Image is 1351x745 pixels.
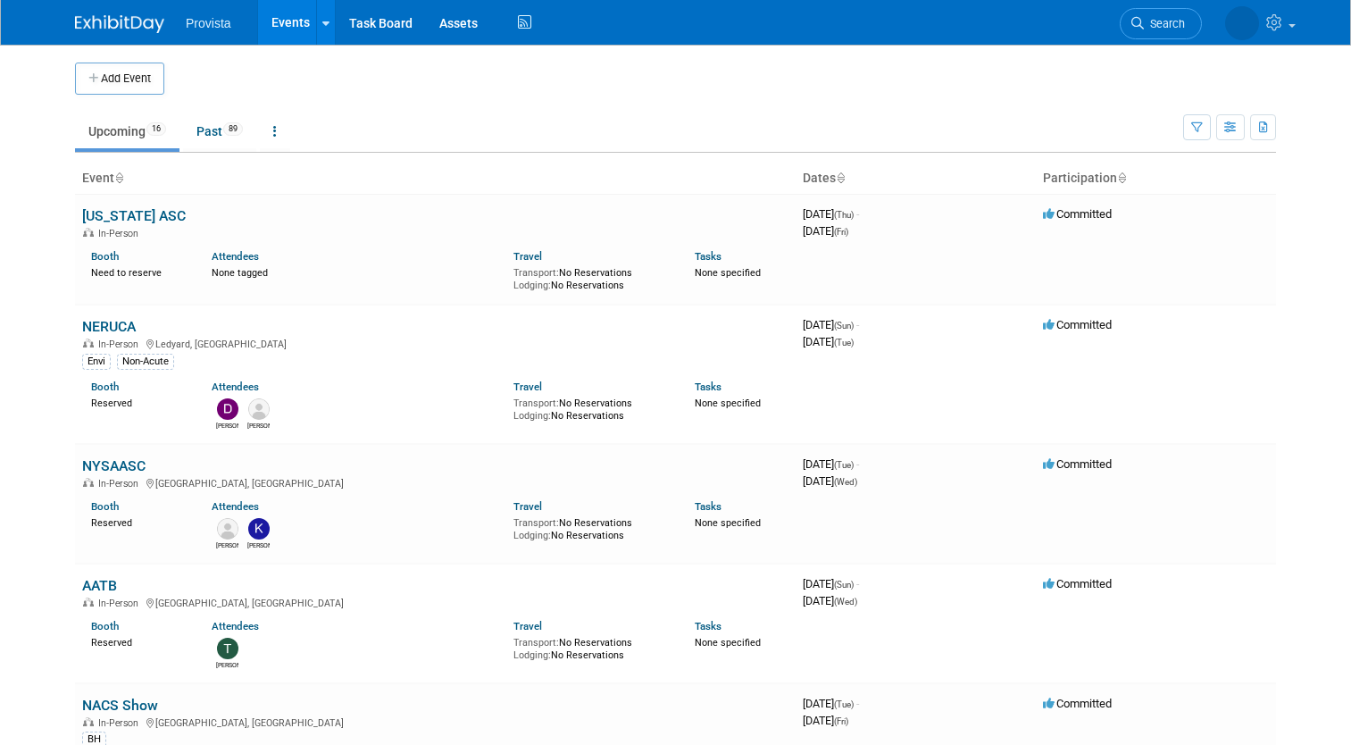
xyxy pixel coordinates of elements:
span: Committed [1043,207,1112,221]
a: Travel [513,620,542,632]
span: Transport: [513,267,559,279]
span: (Sun) [834,580,854,590]
span: Committed [1043,577,1112,590]
div: No Reservations No Reservations [513,633,668,661]
a: NERUCA [82,318,136,335]
span: Lodging: [513,649,551,661]
img: ExhibitDay [75,15,164,33]
a: AATB [82,577,117,594]
img: Vince Gay [217,518,238,540]
a: Tasks [695,250,721,263]
span: Lodging: [513,530,551,541]
a: Travel [513,500,542,513]
span: (Thu) [834,210,854,220]
a: Past89 [183,114,256,148]
span: In-Person [98,478,144,490]
a: Booth [91,620,119,632]
span: None specified [695,517,761,529]
a: Attendees [212,250,259,263]
a: Attendees [212,381,259,393]
span: [DATE] [803,207,859,221]
div: [GEOGRAPHIC_DATA], [GEOGRAPHIC_DATA] [82,475,788,490]
span: - [856,577,859,590]
img: In-Person Event [83,228,94,237]
div: No Reservations No Reservations [513,264,668,291]
span: [DATE] [803,577,859,590]
a: Travel [513,250,542,263]
span: Lodging: [513,410,551,422]
div: Need to reserve [91,264,185,280]
img: Ted Vanzante [217,638,238,659]
span: - [856,697,859,710]
a: Sort by Participation Type [1117,171,1126,185]
span: Committed [1043,318,1112,331]
span: - [856,457,859,471]
th: Participation [1036,163,1276,194]
div: Non-Acute [117,354,174,370]
a: Tasks [695,381,721,393]
button: Add Event [75,63,164,95]
img: In-Person Event [83,478,94,487]
span: 89 [223,122,243,136]
span: [DATE] [803,457,859,471]
a: [US_STATE] ASC [82,207,186,224]
a: Search [1120,8,1202,39]
span: Committed [1043,457,1112,471]
span: 16 [146,122,166,136]
img: In-Person Event [83,598,94,607]
img: Debbie Treat [217,398,238,420]
img: In-Person Event [83,717,94,726]
span: In-Person [98,598,144,609]
div: [GEOGRAPHIC_DATA], [GEOGRAPHIC_DATA] [82,715,788,729]
span: (Wed) [834,597,857,607]
span: Transport: [513,398,559,409]
a: NACS Show [82,697,158,714]
div: Envi [82,354,111,370]
span: (Sun) [834,321,854,331]
img: Allyson Freeman [248,398,270,420]
span: [DATE] [803,697,859,710]
span: Lodging: [513,280,551,291]
th: Dates [796,163,1036,194]
span: In-Person [98,228,144,239]
a: Travel [513,381,542,393]
span: (Fri) [834,227,848,237]
span: [DATE] [803,318,859,331]
div: Reserved [91,633,185,649]
a: NYSAASC [82,457,146,474]
img: Kyle Walter [248,518,270,540]
span: (Fri) [834,716,848,726]
span: [DATE] [803,224,848,238]
a: Attendees [212,620,259,632]
span: (Tue) [834,460,854,470]
span: Provista [186,16,231,30]
div: Allyson Freeman [247,420,270,431]
span: (Wed) [834,477,857,487]
span: [DATE] [803,335,854,348]
span: (Tue) [834,699,854,709]
a: Attendees [212,500,259,513]
div: No Reservations No Reservations [513,394,668,422]
a: Booth [91,250,119,263]
span: None specified [695,398,761,409]
div: [GEOGRAPHIC_DATA], [GEOGRAPHIC_DATA] [82,595,788,609]
span: Transport: [513,517,559,529]
div: No Reservations No Reservations [513,514,668,541]
div: Reserved [91,514,185,530]
span: In-Person [98,339,144,350]
span: [DATE] [803,474,857,488]
div: Kyle Walter [247,540,270,550]
span: In-Person [98,717,144,729]
span: - [856,318,859,331]
div: Ted Vanzante [216,659,238,670]
div: Reserved [91,394,185,410]
a: Tasks [695,500,721,513]
img: In-Person Event [83,339,94,347]
div: Debbie Treat [216,420,238,431]
span: Committed [1043,697,1112,710]
span: None specified [695,637,761,649]
a: Sort by Start Date [836,171,845,185]
span: (Tue) [834,338,854,347]
a: Tasks [695,620,721,632]
a: Booth [91,381,119,393]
